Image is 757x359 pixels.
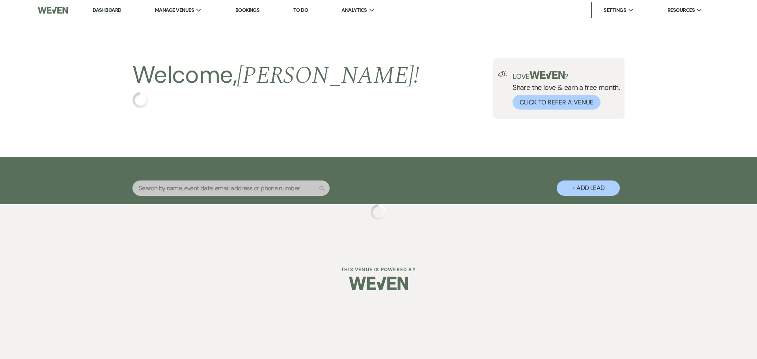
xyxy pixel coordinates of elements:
[513,71,620,80] p: Love ?
[132,92,148,108] img: loading spinner
[132,58,419,92] h2: Welcome,
[530,71,565,79] img: weven-logo-green.svg
[557,180,620,196] button: + Add Lead
[513,95,600,110] button: Click to Refer a Venue
[235,7,260,13] a: Bookings
[341,6,367,14] span: Analytics
[508,71,620,110] div: Share the love & earn a free month.
[93,7,121,14] a: Dashboard
[371,204,386,220] img: loading spinner
[498,71,508,77] img: loud-speaker-illustration.svg
[293,7,308,13] a: To Do
[155,6,194,14] span: Manage Venues
[604,6,626,14] span: Settings
[349,270,408,297] img: Weven Logo
[38,2,68,19] img: Weven Logo
[668,6,695,14] span: Resources
[237,58,419,94] span: [PERSON_NAME] !
[132,180,330,196] input: Search by name, event date, email address or phone number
